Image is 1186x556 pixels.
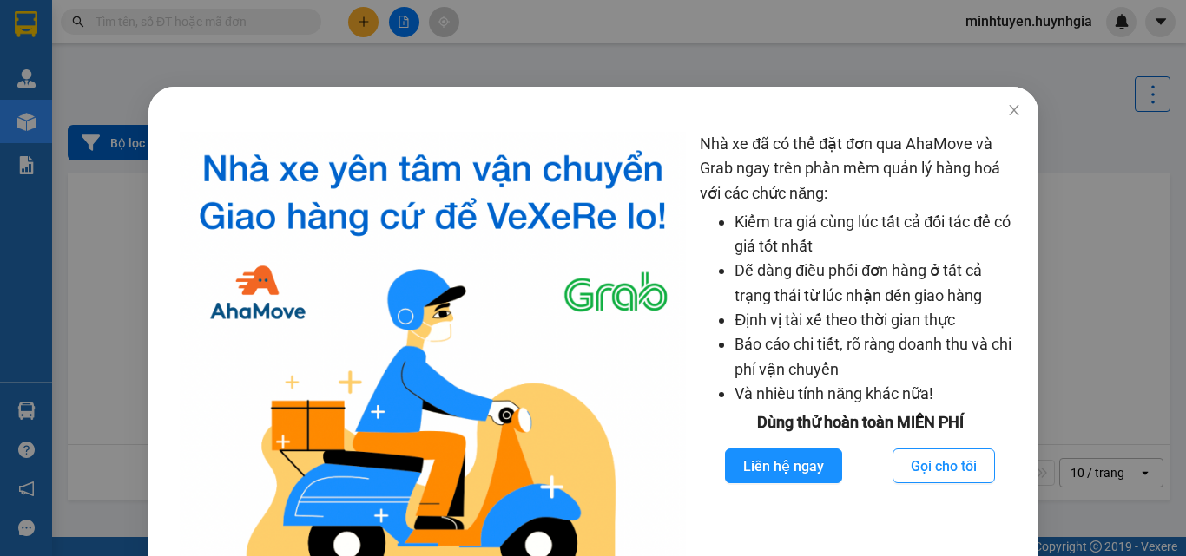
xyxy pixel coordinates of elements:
[1006,103,1020,117] span: close
[735,382,1020,406] li: Và nhiều tính năng khác nữa!
[911,455,977,477] span: Gọi cho tôi
[735,332,1020,382] li: Báo cáo chi tiết, rõ ràng doanh thu và chi phí vận chuyển
[735,210,1020,259] li: Kiểm tra giá cùng lúc tất cả đối tác để có giá tốt nhất
[735,308,1020,332] li: Định vị tài xế theo thời gian thực
[735,258,1020,308] li: Dễ dàng điều phối đơn hàng ở tất cả trạng thái từ lúc nhận đến giao hàng
[700,410,1020,435] div: Dùng thử hoàn toàn MIỄN PHÍ
[893,448,995,483] button: Gọi cho tôi
[989,87,1038,135] button: Close
[743,455,824,477] span: Liên hệ ngay
[725,448,842,483] button: Liên hệ ngay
